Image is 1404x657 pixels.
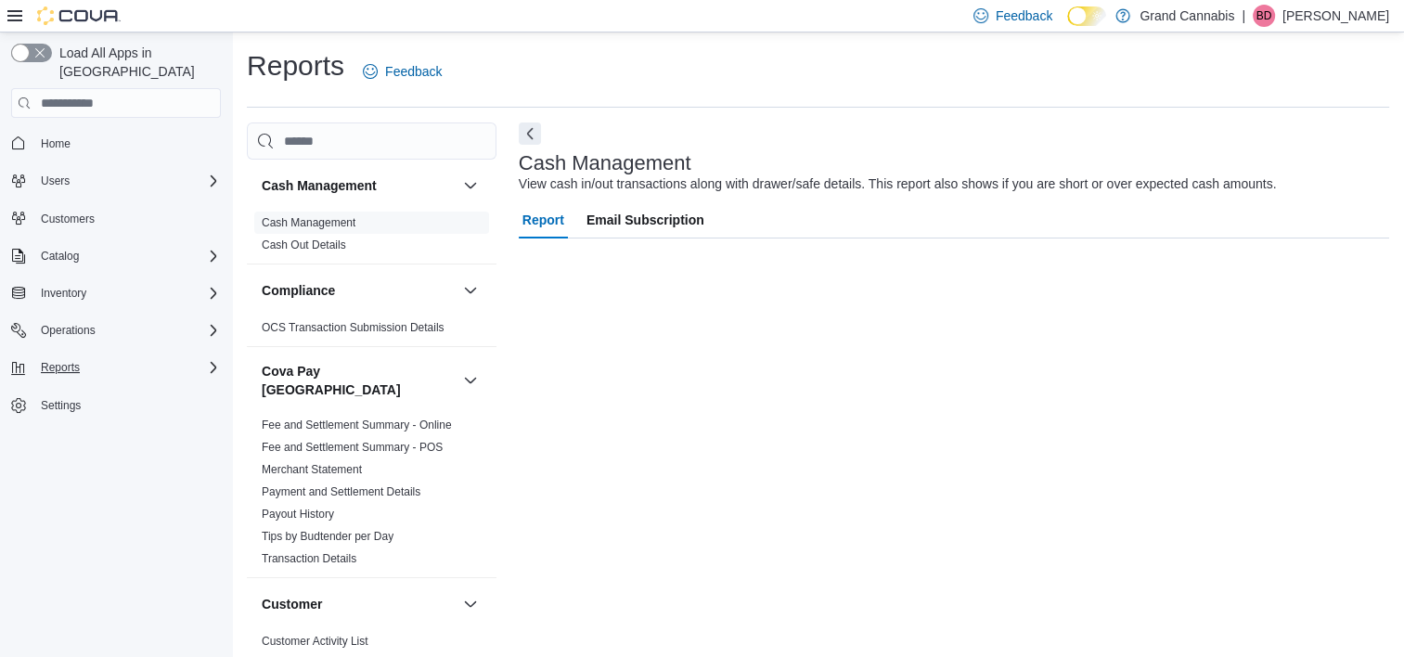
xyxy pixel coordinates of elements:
[33,356,221,379] span: Reports
[262,281,456,300] button: Compliance
[1253,5,1275,27] div: Brianne Dawe
[33,245,221,267] span: Catalog
[262,634,368,649] span: Customer Activity List
[262,508,334,521] a: Payout History
[262,320,444,335] span: OCS Transaction Submission Details
[519,152,691,174] h3: Cash Management
[41,398,81,413] span: Settings
[41,212,95,226] span: Customers
[262,463,362,476] a: Merchant Statement
[262,440,443,455] span: Fee and Settlement Summary - POS
[996,6,1052,25] span: Feedback
[52,44,221,81] span: Load All Apps in [GEOGRAPHIC_DATA]
[41,323,96,338] span: Operations
[37,6,121,25] img: Cova
[385,62,442,81] span: Feedback
[262,485,420,498] a: Payment and Settlement Details
[4,205,228,232] button: Customers
[33,319,103,341] button: Operations
[4,168,228,194] button: Users
[459,279,482,302] button: Compliance
[33,208,102,230] a: Customers
[519,122,541,145] button: Next
[459,593,482,615] button: Customer
[586,201,704,238] span: Email Subscription
[33,356,87,379] button: Reports
[459,174,482,197] button: Cash Management
[262,530,393,543] a: Tips by Budtender per Day
[4,354,228,380] button: Reports
[33,133,78,155] a: Home
[1282,5,1389,27] p: [PERSON_NAME]
[262,176,456,195] button: Cash Management
[247,212,496,264] div: Cash Management
[459,369,482,392] button: Cova Pay [GEOGRAPHIC_DATA]
[4,392,228,419] button: Settings
[1067,26,1068,27] span: Dark Mode
[262,595,456,613] button: Customer
[262,216,355,229] a: Cash Management
[262,551,356,566] span: Transaction Details
[33,282,221,304] span: Inventory
[262,281,335,300] h3: Compliance
[262,462,362,477] span: Merchant Statement
[33,394,88,417] a: Settings
[4,129,228,156] button: Home
[1067,6,1106,26] input: Dark Mode
[41,249,79,264] span: Catalog
[41,136,71,151] span: Home
[262,238,346,251] a: Cash Out Details
[262,507,334,522] span: Payout History
[33,207,221,230] span: Customers
[262,238,346,252] span: Cash Out Details
[33,131,221,154] span: Home
[41,174,70,188] span: Users
[33,393,221,417] span: Settings
[262,418,452,432] span: Fee and Settlement Summary - Online
[33,170,77,192] button: Users
[262,529,393,544] span: Tips by Budtender per Day
[247,47,344,84] h1: Reports
[4,243,228,269] button: Catalog
[33,319,221,341] span: Operations
[262,635,368,648] a: Customer Activity List
[522,201,564,238] span: Report
[262,419,452,432] a: Fee and Settlement Summary - Online
[1256,5,1272,27] span: BD
[519,174,1277,194] div: View cash in/out transactions along with drawer/safe details. This report also shows if you are s...
[262,176,377,195] h3: Cash Management
[247,414,496,577] div: Cova Pay [GEOGRAPHIC_DATA]
[33,282,94,304] button: Inventory
[1242,5,1245,27] p: |
[262,362,456,399] button: Cova Pay [GEOGRAPHIC_DATA]
[262,595,322,613] h3: Customer
[262,441,443,454] a: Fee and Settlement Summary - POS
[262,215,355,230] span: Cash Management
[4,317,228,343] button: Operations
[33,170,221,192] span: Users
[262,484,420,499] span: Payment and Settlement Details
[247,316,496,346] div: Compliance
[33,245,86,267] button: Catalog
[262,552,356,565] a: Transaction Details
[4,280,228,306] button: Inventory
[1140,5,1234,27] p: Grand Cannabis
[355,53,449,90] a: Feedback
[41,286,86,301] span: Inventory
[262,321,444,334] a: OCS Transaction Submission Details
[41,360,80,375] span: Reports
[11,122,221,467] nav: Complex example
